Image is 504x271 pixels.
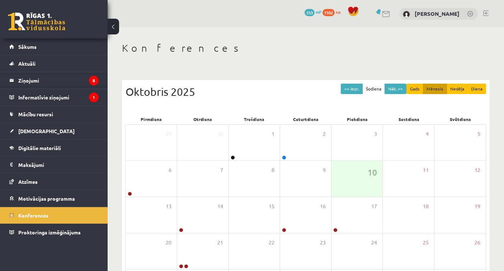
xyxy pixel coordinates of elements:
div: Ceturtdiena [280,114,332,124]
span: Mācību resursi [18,111,53,117]
span: 25 [423,239,429,247]
a: Proktoringa izmēģinājums [9,224,99,240]
span: 6 [169,166,171,174]
span: Digitālie materiāli [18,145,61,151]
a: Atzīmes [9,173,99,190]
span: 19 [475,202,480,210]
span: 1 [272,130,274,138]
button: Diena [467,84,486,94]
span: 12 [475,166,480,174]
span: 15 [269,202,274,210]
a: Ziņojumi8 [9,72,99,89]
span: 20 [166,239,171,247]
span: 14 [217,202,223,210]
a: Rīgas 1. Tālmācības vidusskola [8,13,65,31]
span: [DEMOGRAPHIC_DATA] [18,128,75,134]
a: Konferences [9,207,99,224]
span: mP [316,9,321,15]
span: 11 [423,166,429,174]
legend: Maksājumi [18,156,99,173]
a: [DEMOGRAPHIC_DATA] [9,123,99,139]
button: Gads [406,84,423,94]
span: 17 [371,202,377,210]
span: 2 [323,130,326,138]
a: Maksājumi [9,156,99,173]
span: 553 [305,9,315,16]
a: [PERSON_NAME] [415,10,460,17]
div: Pirmdiena [126,114,177,124]
span: 26 [475,239,480,247]
div: Otrdiena [177,114,229,124]
span: Sākums [18,43,37,50]
h1: Konferences [122,42,490,54]
a: Motivācijas programma [9,190,99,207]
span: 18 [423,202,429,210]
a: Digitālie materiāli [9,140,99,156]
span: xp [336,9,340,15]
span: 21 [217,239,223,247]
div: Piekdiena [331,114,383,124]
span: Atzīmes [18,178,38,185]
span: 10 [368,166,377,178]
i: 1 [89,93,99,102]
legend: Ziņojumi [18,72,99,89]
a: Mācību resursi [9,106,99,122]
span: 30 [217,130,223,138]
span: 16 [320,202,326,210]
span: Aktuāli [18,60,36,67]
a: Sākums [9,38,99,55]
span: 29 [166,130,171,138]
div: Svētdiena [434,114,486,124]
span: 3 [374,130,377,138]
div: Trešdiena [229,114,280,124]
legend: Informatīvie ziņojumi [18,89,99,106]
span: 23 [320,239,326,247]
button: Mēnesis [423,84,447,94]
div: Sestdiena [383,114,435,124]
img: Polīna Pērkone [403,11,410,18]
span: Proktoringa izmēģinājums [18,229,81,235]
span: 24 [371,239,377,247]
span: 13 [166,202,171,210]
span: Motivācijas programma [18,195,75,202]
span: 9 [323,166,326,174]
span: 1102 [322,9,335,16]
button: << Iepr. [341,84,363,94]
span: 4 [426,130,429,138]
button: Šodiena [362,84,385,94]
div: Oktobris 2025 [126,84,486,100]
span: 7 [220,166,223,174]
a: Aktuāli [9,55,99,72]
a: 1102 xp [322,9,344,15]
button: Nedēļa [447,84,468,94]
span: 8 [272,166,274,174]
span: 22 [269,239,274,247]
a: 553 mP [305,9,321,15]
span: 5 [477,130,480,138]
a: Informatīvie ziņojumi1 [9,89,99,106]
span: Konferences [18,212,48,219]
i: 8 [89,76,99,85]
button: Nāk. >> [385,84,406,94]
